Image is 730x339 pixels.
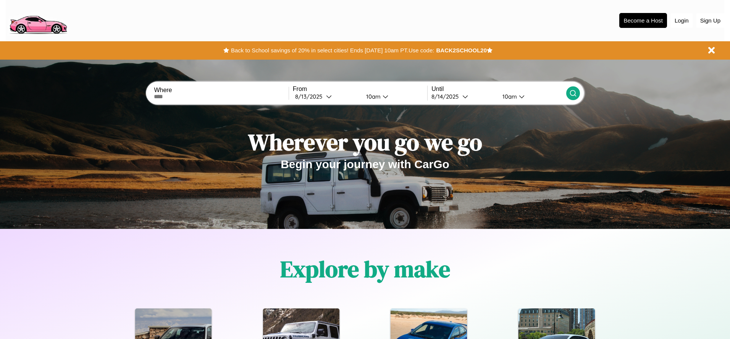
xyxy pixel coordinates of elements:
button: Login [671,13,693,28]
div: 8 / 14 / 2025 [431,93,462,100]
div: 10am [362,93,383,100]
button: Become a Host [619,13,667,28]
img: logo [6,4,70,36]
b: BACK2SCHOOL20 [436,47,487,54]
button: 10am [496,92,566,101]
button: 10am [360,92,427,101]
label: Where [154,87,288,94]
label: Until [431,86,566,92]
div: 10am [499,93,519,100]
div: 8 / 13 / 2025 [295,93,326,100]
button: 8/13/2025 [293,92,360,101]
button: Sign Up [696,13,724,28]
label: From [293,86,427,92]
h1: Explore by make [280,253,450,285]
button: Back to School savings of 20% in select cities! Ends [DATE] 10am PT.Use code: [229,45,436,56]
